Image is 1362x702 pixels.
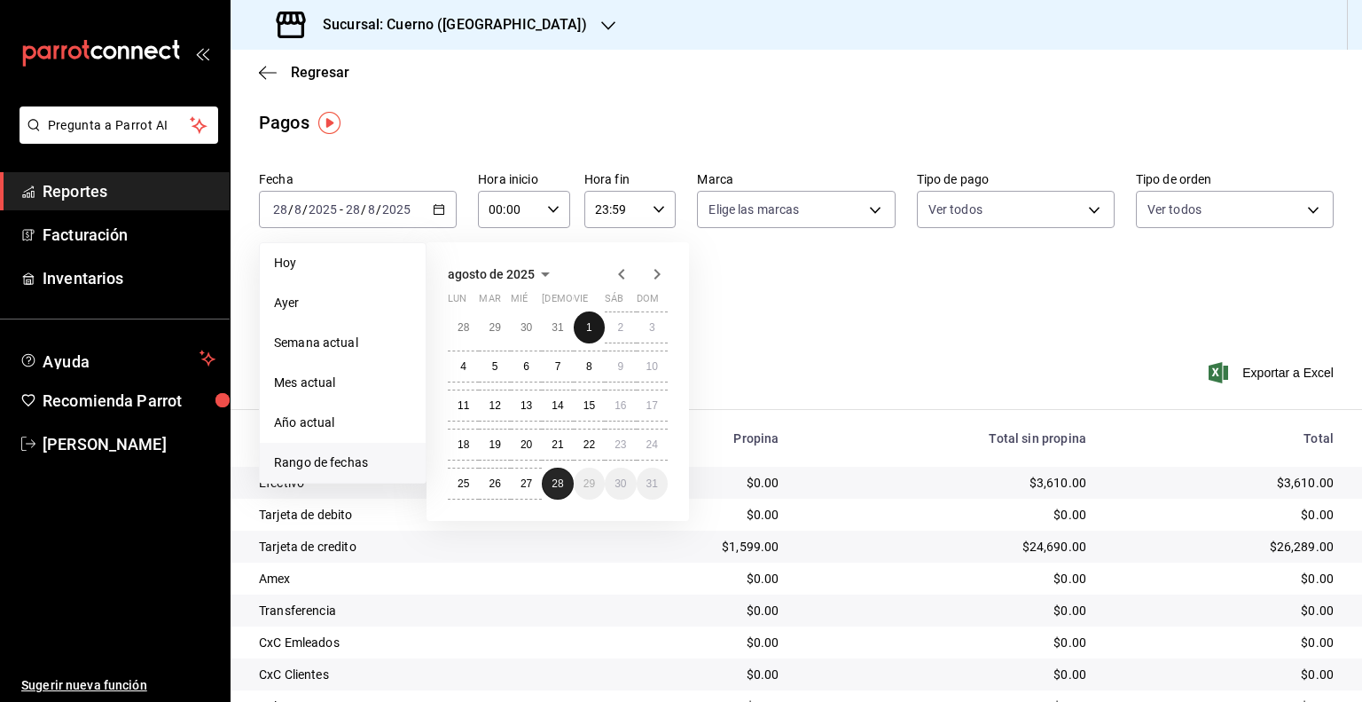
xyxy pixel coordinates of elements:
[586,360,592,373] abbr: 8 de agosto de 2025
[367,202,376,217] input: --
[1115,634,1334,651] div: $0.00
[646,360,658,373] abbr: 10 de agosto de 2025
[195,46,209,60] button: open_drawer_menu
[521,477,532,490] abbr: 27 de agosto de 2025
[43,432,215,456] span: [PERSON_NAME]
[574,351,605,383] button: 8 de agosto de 2025
[542,312,573,343] button: 31 de julio de 2025
[542,468,573,500] button: 28 de agosto de 2025
[511,312,542,343] button: 30 de julio de 2025
[599,602,779,619] div: $0.00
[807,666,1086,683] div: $0.00
[617,360,623,373] abbr: 9 de agosto de 2025
[274,454,411,472] span: Rango de fechas
[523,360,529,373] abbr: 6 de agosto de 2025
[584,173,677,185] label: Hora fin
[511,293,528,312] abbr: miércoles
[605,293,623,312] abbr: sábado
[574,312,605,343] button: 1 de agosto de 2025
[448,264,556,285] button: agosto de 2025
[448,267,535,281] span: agosto de 2025
[574,468,605,500] button: 29 de agosto de 2025
[552,399,563,412] abbr: 14 de agosto de 2025
[1115,506,1334,524] div: $0.00
[1115,570,1334,588] div: $0.00
[807,538,1086,556] div: $24,690.00
[259,570,570,588] div: Amex
[599,634,779,651] div: $0.00
[478,173,570,185] label: Hora inicio
[583,438,595,451] abbr: 22 de agosto de 2025
[259,109,309,136] div: Pagos
[605,351,636,383] button: 9 de agosto de 2025
[599,538,779,556] div: $1,599.00
[552,321,563,334] abbr: 31 de julio de 2025
[479,468,510,500] button: 26 de agosto de 2025
[605,468,636,500] button: 30 de agosto de 2025
[637,351,668,383] button: 10 de agosto de 2025
[511,429,542,461] button: 20 de agosto de 2025
[448,468,479,500] button: 25 de agosto de 2025
[43,389,215,413] span: Recomienda Parrot
[302,202,308,217] span: /
[646,477,658,490] abbr: 31 de agosto de 2025
[291,64,349,81] span: Regresar
[599,666,779,683] div: $0.00
[479,429,510,461] button: 19 de agosto de 2025
[646,438,658,451] abbr: 24 de agosto de 2025
[21,676,215,695] span: Sugerir nueva función
[259,538,570,556] div: Tarjeta de credito
[479,293,500,312] abbr: martes
[586,321,592,334] abbr: 1 de agosto de 2025
[637,429,668,461] button: 24 de agosto de 2025
[605,429,636,461] button: 23 de agosto de 2025
[1136,173,1334,185] label: Tipo de orden
[511,351,542,383] button: 6 de agosto de 2025
[20,106,218,144] button: Pregunta a Parrot AI
[43,179,215,203] span: Reportes
[448,390,479,422] button: 11 de agosto de 2025
[807,431,1086,446] div: Total sin propina
[574,429,605,461] button: 22 de agosto de 2025
[458,321,469,334] abbr: 28 de julio de 2025
[521,321,532,334] abbr: 30 de julio de 2025
[928,201,982,218] span: Ver todos
[614,477,626,490] abbr: 30 de agosto de 2025
[48,116,191,135] span: Pregunta a Parrot AI
[489,438,500,451] abbr: 19 de agosto de 2025
[614,399,626,412] abbr: 16 de agosto de 2025
[521,438,532,451] abbr: 20 de agosto de 2025
[807,634,1086,651] div: $0.00
[552,438,563,451] abbr: 21 de agosto de 2025
[542,351,573,383] button: 7 de agosto de 2025
[361,202,366,217] span: /
[288,202,294,217] span: /
[340,202,343,217] span: -
[479,390,510,422] button: 12 de agosto de 2025
[637,312,668,343] button: 3 de agosto de 2025
[511,390,542,422] button: 13 de agosto de 2025
[274,414,411,432] span: Año actual
[259,634,570,651] div: CxC Emleados
[259,506,570,524] div: Tarjeta de debito
[605,312,636,343] button: 2 de agosto de 2025
[376,202,381,217] span: /
[345,202,361,217] input: --
[807,474,1086,492] div: $3,610.00
[637,468,668,500] button: 31 de agosto de 2025
[272,202,288,217] input: --
[807,570,1086,588] div: $0.00
[12,129,218,147] a: Pregunta a Parrot AI
[308,202,338,217] input: ----
[381,202,411,217] input: ----
[318,112,340,134] img: Tooltip marker
[917,173,1115,185] label: Tipo de pago
[617,321,623,334] abbr: 2 de agosto de 2025
[542,390,573,422] button: 14 de agosto de 2025
[448,312,479,343] button: 28 de julio de 2025
[697,173,895,185] label: Marca
[458,399,469,412] abbr: 11 de agosto de 2025
[521,399,532,412] abbr: 13 de agosto de 2025
[1147,201,1202,218] span: Ver todos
